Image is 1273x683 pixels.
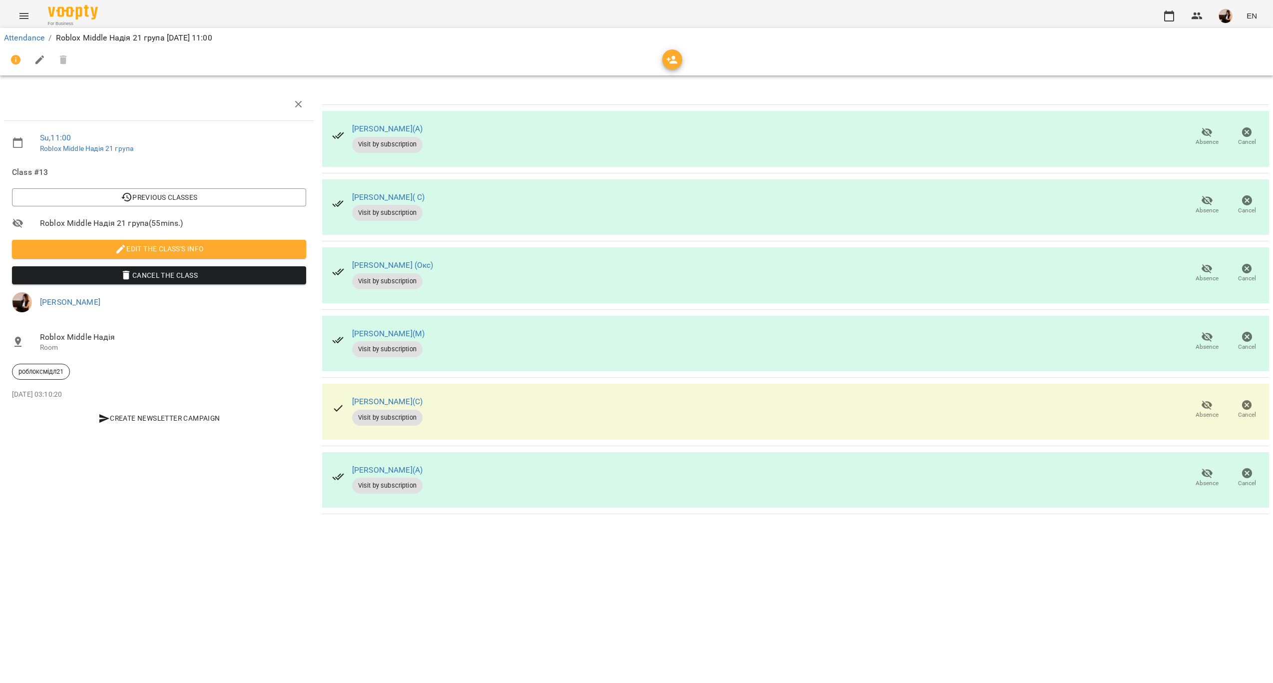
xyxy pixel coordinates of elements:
span: Absence [1196,479,1219,488]
span: Cancel [1238,206,1256,215]
a: [PERSON_NAME](С) [352,397,423,406]
a: Roblox Middle Надія 21 група [40,144,133,152]
div: роблоксмідл21 [12,364,70,380]
button: Cancel the class [12,266,306,284]
span: For Business [48,20,98,27]
span: Visit by subscription [352,413,423,422]
button: Absence [1187,328,1227,356]
span: Visit by subscription [352,481,423,490]
span: Create Newsletter Campaign [16,412,302,424]
button: Cancel [1227,464,1267,492]
a: Su , 11:00 [40,133,71,142]
button: Create Newsletter Campaign [12,409,306,427]
span: Class #13 [12,166,306,178]
span: Absence [1196,411,1219,419]
button: Cancel [1227,191,1267,219]
p: Roblox Middle Надія 21 група [DATE] 11:00 [56,32,212,44]
img: f1c8304d7b699b11ef2dd1d838014dff.jpg [12,292,32,312]
button: Menu [12,4,36,28]
span: Edit the class's Info [20,243,298,255]
button: Edit the class's Info [12,240,306,258]
button: Cancel [1227,396,1267,424]
a: [PERSON_NAME](М) [352,329,424,338]
span: Visit by subscription [352,208,423,217]
button: Cancel [1227,259,1267,287]
a: [PERSON_NAME]( С) [352,192,425,202]
li: / [48,32,51,44]
a: [PERSON_NAME](А) [352,124,423,133]
span: Roblox Middle Надія 21 група ( 55 mins. ) [40,217,306,229]
p: Room [40,343,306,353]
p: [DATE] 03:10:20 [12,390,306,400]
span: Absence [1196,206,1219,215]
a: [PERSON_NAME](А) [352,465,423,475]
button: Absence [1187,191,1227,219]
button: Cancel [1227,328,1267,356]
nav: breadcrumb [4,32,1269,44]
a: Attendance [4,33,44,42]
span: Cancel [1238,274,1256,283]
span: роблоксмідл21 [12,367,69,376]
span: Cancel [1238,479,1256,488]
span: Visit by subscription [352,140,423,149]
button: Absence [1187,464,1227,492]
span: Roblox Middle Надія [40,331,306,343]
span: Cancel [1238,343,1256,351]
span: Visit by subscription [352,345,423,354]
img: Voopty Logo [48,5,98,19]
img: f1c8304d7b699b11ef2dd1d838014dff.jpg [1219,9,1233,23]
button: EN [1243,6,1261,25]
span: Absence [1196,138,1219,146]
span: Previous Classes [20,191,298,203]
span: Absence [1196,343,1219,351]
button: Absence [1187,259,1227,287]
button: Absence [1187,396,1227,424]
button: Cancel [1227,123,1267,151]
span: Cancel the class [20,269,298,281]
a: [PERSON_NAME] [40,297,100,307]
span: EN [1247,10,1257,21]
span: Absence [1196,274,1219,283]
button: Previous Classes [12,188,306,206]
button: Absence [1187,123,1227,151]
a: [PERSON_NAME] (Окс) [352,260,433,270]
span: Visit by subscription [352,277,423,286]
span: Cancel [1238,411,1256,419]
span: Cancel [1238,138,1256,146]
